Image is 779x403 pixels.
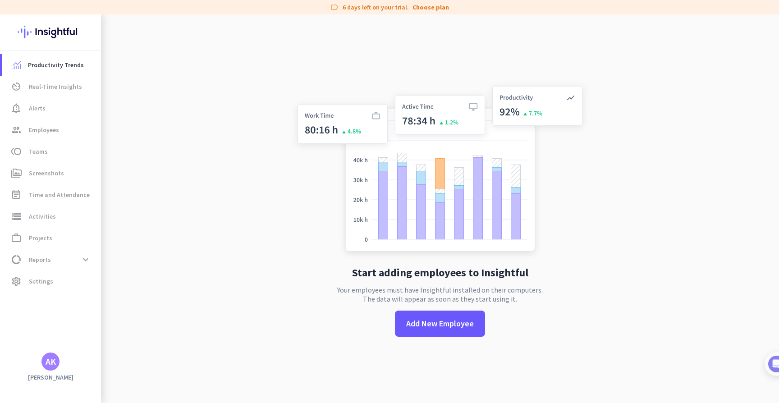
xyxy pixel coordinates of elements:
img: Insightful logo [18,14,83,50]
i: toll [11,146,22,157]
a: work_outlineProjects [2,227,101,249]
a: menu-itemProductivity Trends [2,54,101,76]
span: Real-Time Insights [29,81,82,92]
span: Projects [29,233,52,243]
a: tollTeams [2,141,101,162]
i: group [11,124,22,135]
i: perm_media [11,168,22,179]
i: work_outline [11,233,22,243]
a: notification_importantAlerts [2,97,101,119]
a: settingsSettings [2,270,101,292]
span: Productivity Trends [28,60,84,70]
i: settings [11,276,22,287]
a: data_usageReportsexpand_more [2,249,101,270]
span: Alerts [29,103,46,114]
a: Choose plan [412,3,449,12]
span: Activities [29,211,56,222]
i: av_timer [11,81,22,92]
a: groupEmployees [2,119,101,141]
img: menu-item [13,61,21,69]
span: Settings [29,276,53,287]
span: Reports [29,254,51,265]
button: Add New Employee [395,311,485,337]
a: storageActivities [2,206,101,227]
div: AK [46,357,56,366]
span: Screenshots [29,168,64,179]
i: storage [11,211,22,222]
img: no-search-results [291,81,589,260]
i: event_note [11,189,22,200]
a: event_noteTime and Attendance [2,184,101,206]
h2: Start adding employees to Insightful [352,267,528,278]
span: Teams [29,146,48,157]
button: expand_more [78,252,94,268]
i: notification_important [11,103,22,114]
i: label [330,3,339,12]
p: Your employees must have Insightful installed on their computers. The data will appear as soon as... [337,285,543,303]
a: av_timerReal-Time Insights [2,76,101,97]
span: Time and Attendance [29,189,90,200]
span: Add New Employee [406,318,474,330]
span: Employees [29,124,59,135]
i: data_usage [11,254,22,265]
a: perm_mediaScreenshots [2,162,101,184]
